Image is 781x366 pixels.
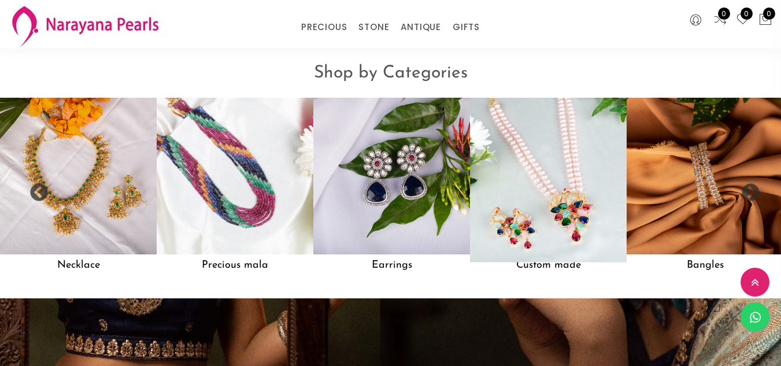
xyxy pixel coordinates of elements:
img: Precious mala [157,98,313,254]
img: Earrings [313,98,470,254]
button: Next [741,183,752,195]
button: Previous [29,183,40,195]
img: Custom made [462,90,634,262]
span: 0 [718,8,730,20]
a: STONE [358,19,389,36]
span: 0 [741,8,753,20]
a: 0 [713,13,727,28]
h5: Custom made [470,254,627,276]
h5: Precious mala [157,254,313,276]
a: GIFTS [453,19,480,36]
span: 0 [763,8,775,20]
h5: Earrings [313,254,470,276]
button: 0 [758,13,772,28]
a: 0 [736,13,750,28]
a: PRECIOUS [301,19,347,36]
a: ANTIQUE [401,19,441,36]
